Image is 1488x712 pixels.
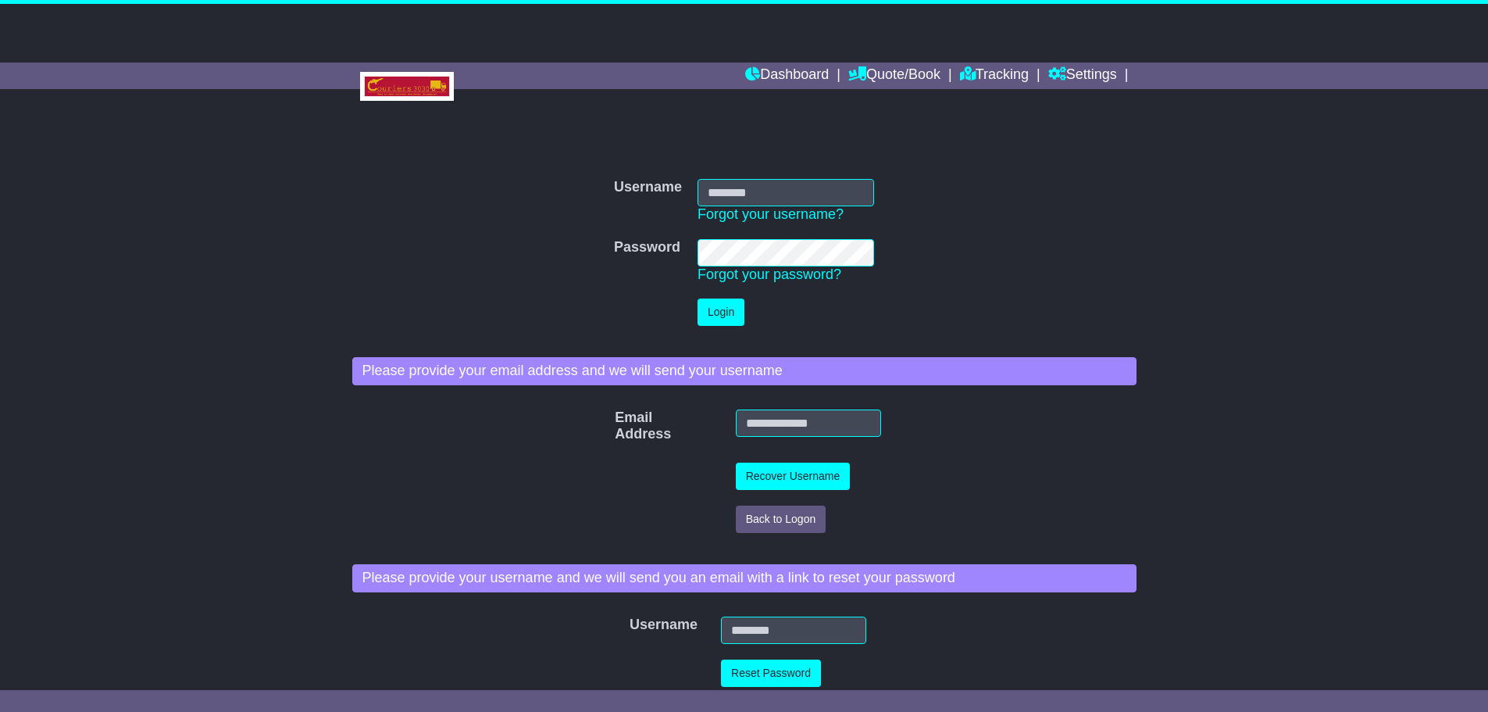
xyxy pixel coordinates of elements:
div: Please provide your email address and we will send your username [352,357,1137,385]
button: Recover Username [736,463,851,490]
a: Tracking [960,63,1029,89]
label: Username [622,617,643,634]
label: Password [614,239,680,256]
label: Username [614,179,682,196]
button: Back to Logon [736,506,826,533]
a: Dashboard [745,63,829,89]
a: Forgot your password? [698,267,841,282]
a: Settings [1048,63,1117,89]
button: Login [698,299,744,326]
label: Email Address [607,410,635,443]
button: Reset Password [721,660,821,687]
a: Quote/Book [848,63,940,89]
div: Please provide your username and we will send you an email with a link to reset your password [352,564,1137,592]
a: Forgot your username? [698,206,844,222]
